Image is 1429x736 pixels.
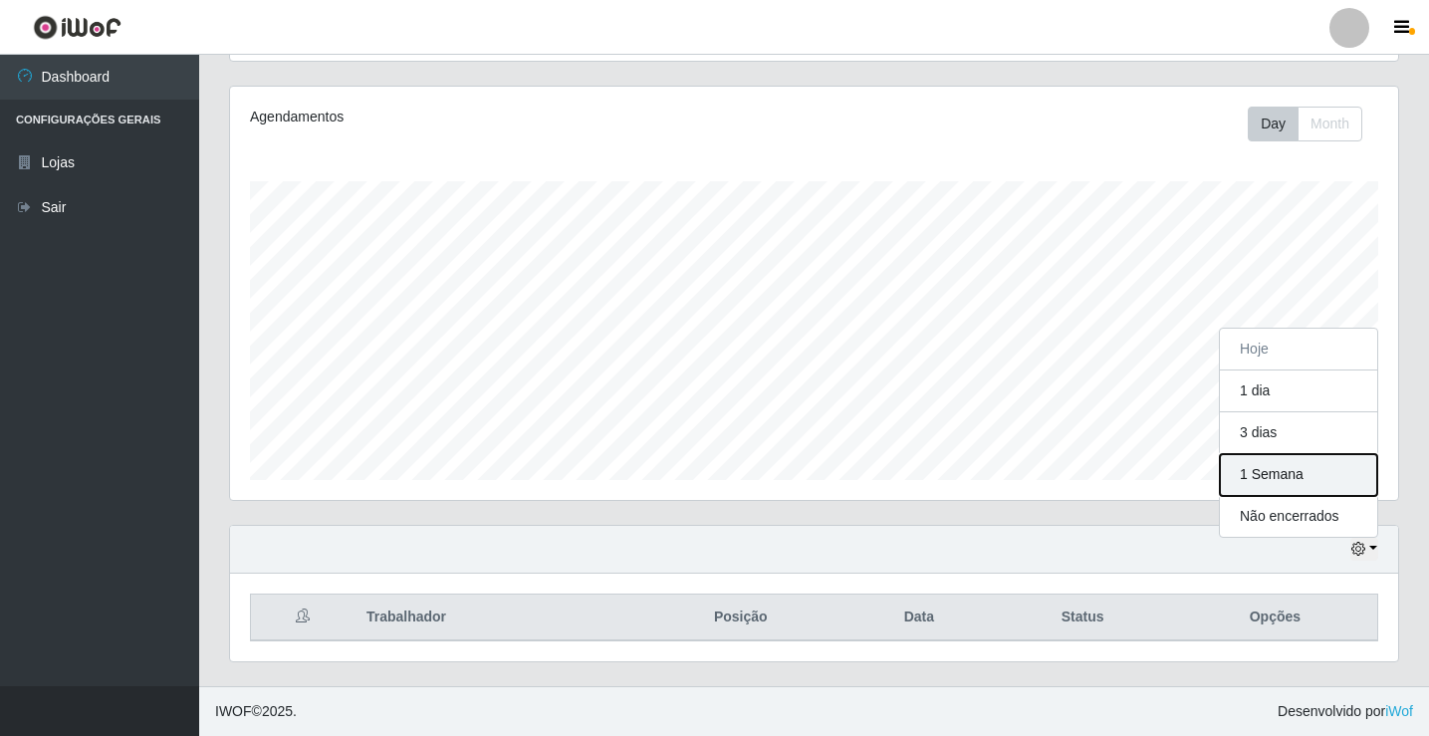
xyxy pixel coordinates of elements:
div: Agendamentos [250,107,703,127]
button: 1 dia [1220,370,1377,412]
span: IWOF [215,703,252,719]
th: Status [993,595,1173,641]
th: Trabalhador [355,595,635,641]
button: 3 dias [1220,412,1377,454]
a: iWof [1385,703,1413,719]
div: First group [1248,107,1362,141]
span: Desenvolvido por [1278,701,1413,722]
th: Posição [635,595,845,641]
button: Hoje [1220,329,1377,370]
button: 1 Semana [1220,454,1377,496]
button: Day [1248,107,1299,141]
th: Opções [1173,595,1378,641]
th: Data [845,595,992,641]
div: Toolbar with button groups [1248,107,1378,141]
img: CoreUI Logo [33,15,121,40]
span: © 2025 . [215,701,297,722]
button: Month [1298,107,1362,141]
button: Não encerrados [1220,496,1377,537]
